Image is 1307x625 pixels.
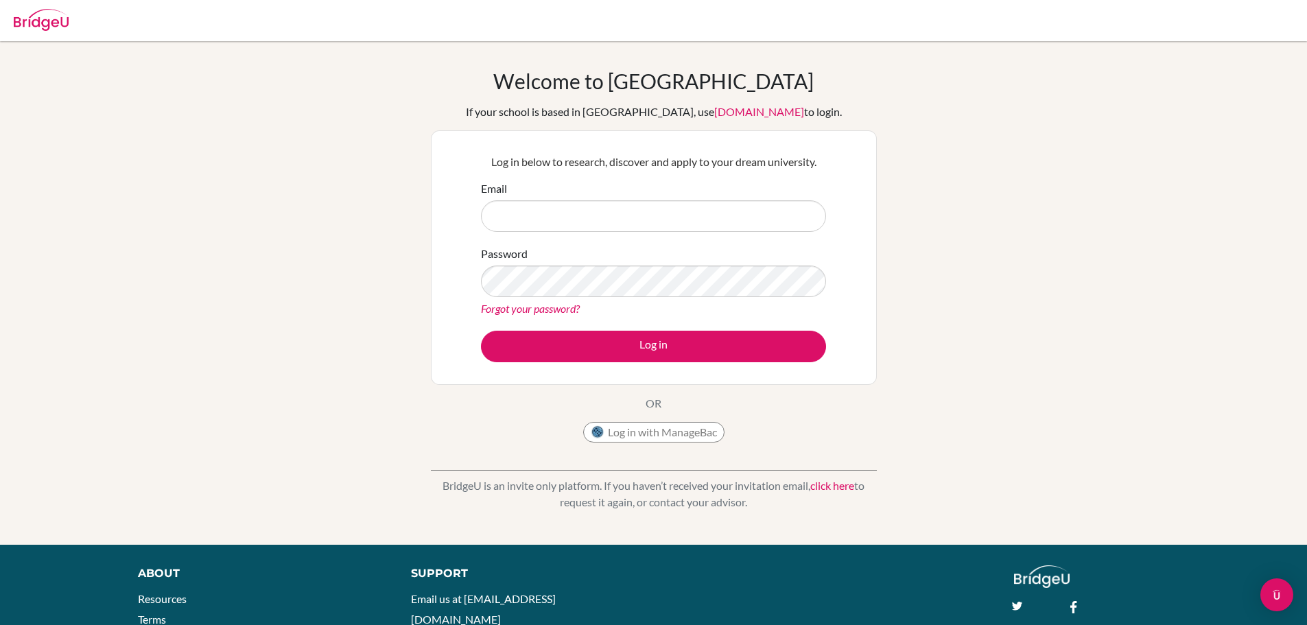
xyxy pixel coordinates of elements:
img: Bridge-U [14,9,69,31]
img: logo_white@2x-f4f0deed5e89b7ecb1c2cc34c3e3d731f90f0f143d5ea2071677605dd97b5244.png [1014,565,1070,588]
a: [DOMAIN_NAME] [714,105,804,118]
div: About [138,565,380,582]
label: Email [481,180,507,197]
a: click here [810,479,854,492]
button: Log in [481,331,826,362]
a: Resources [138,592,187,605]
p: BridgeU is an invite only platform. If you haven’t received your invitation email, to request it ... [431,477,877,510]
div: If your school is based in [GEOGRAPHIC_DATA], use to login. [466,104,842,120]
div: Open Intercom Messenger [1260,578,1293,611]
p: Log in below to research, discover and apply to your dream university. [481,154,826,170]
div: Support [411,565,637,582]
button: Log in with ManageBac [583,422,725,443]
label: Password [481,246,528,262]
h1: Welcome to [GEOGRAPHIC_DATA] [493,69,814,93]
p: OR [646,395,661,412]
a: Forgot your password? [481,302,580,315]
